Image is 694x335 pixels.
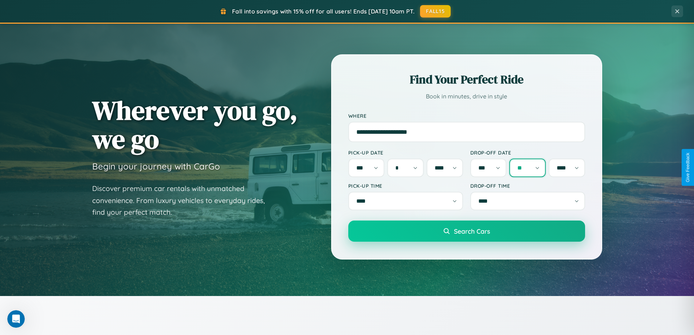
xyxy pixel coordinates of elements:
h3: Begin your journey with CarGo [92,161,220,172]
label: Pick-up Time [348,183,463,189]
label: Drop-off Time [470,183,585,189]
h2: Find Your Perfect Ride [348,71,585,87]
h1: Wherever you go, we go [92,96,298,153]
button: FALL15 [420,5,451,17]
p: Discover premium car rentals with unmatched convenience. From luxury vehicles to everyday rides, ... [92,183,274,218]
p: Book in minutes, drive in style [348,91,585,102]
label: Where [348,113,585,119]
button: Search Cars [348,221,585,242]
iframe: Intercom live chat [7,310,25,328]
span: Search Cars [454,227,490,235]
div: Give Feedback [685,153,690,182]
label: Pick-up Date [348,149,463,156]
span: Fall into savings with 15% off for all users! Ends [DATE] 10am PT. [232,8,415,15]
label: Drop-off Date [470,149,585,156]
